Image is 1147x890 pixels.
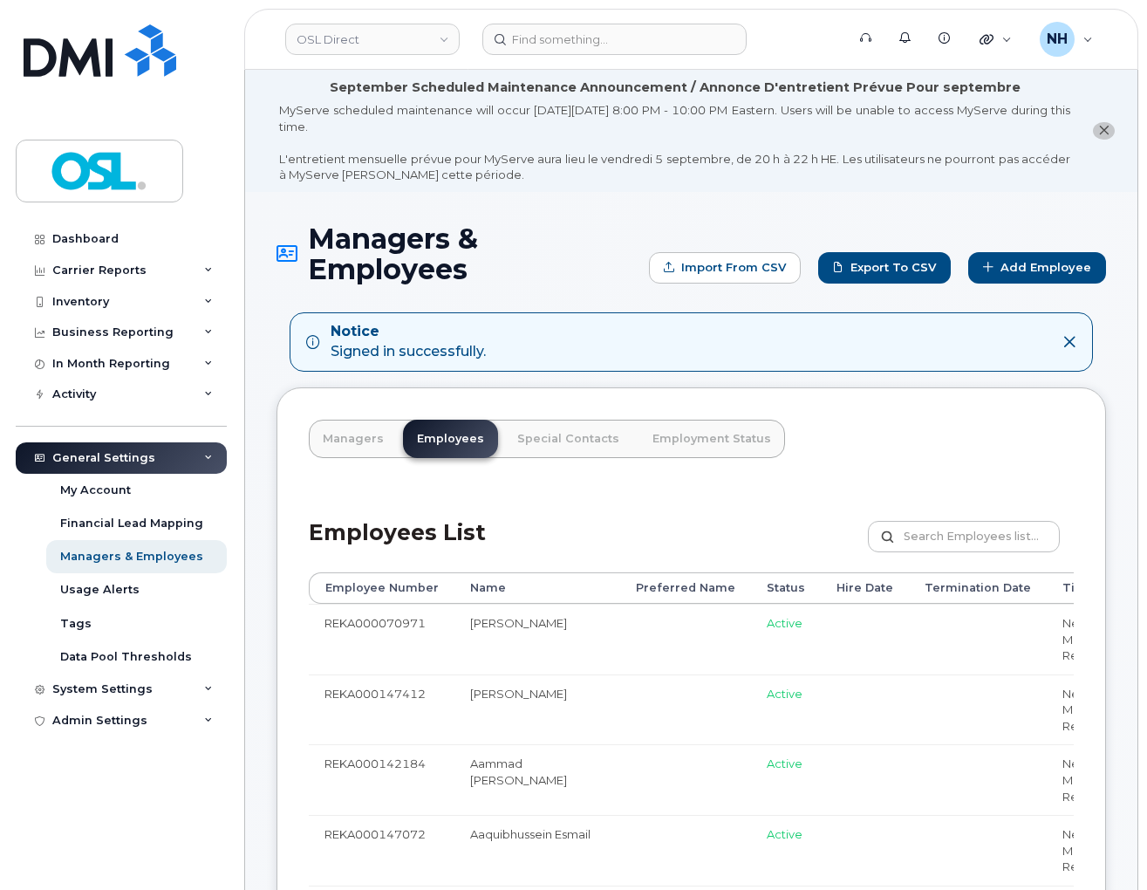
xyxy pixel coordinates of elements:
[767,756,802,770] span: Active
[331,322,486,362] div: Signed in successfully.
[454,674,620,745] td: [PERSON_NAME]
[821,572,909,604] th: Hire Date
[403,420,498,458] a: Employees
[1093,122,1115,140] button: close notification
[620,572,751,604] th: Preferred Name
[454,815,620,886] td: Aaquibhussein Esmail
[909,572,1047,604] th: Termination Date
[767,687,802,701] span: Active
[751,572,821,604] th: Status
[767,616,802,630] span: Active
[309,815,454,886] td: REKA000147072
[309,521,486,572] h2: Employees List
[767,827,802,841] span: Active
[309,674,454,745] td: REKA000147412
[454,604,620,674] td: [PERSON_NAME]
[330,79,1021,97] div: September Scheduled Maintenance Announcement / Annonce D'entretient Prévue Pour septembre
[968,252,1106,284] a: Add Employee
[818,252,951,284] a: Export to CSV
[279,102,1070,183] div: MyServe scheduled maintenance will occur [DATE][DATE] 8:00 PM - 10:00 PM Eastern. Users will be u...
[503,420,633,458] a: Special Contacts
[638,420,785,458] a: Employment Status
[454,744,620,815] td: Aammad [PERSON_NAME]
[309,604,454,674] td: REKA000070971
[454,572,620,604] th: Name
[331,322,486,342] strong: Notice
[309,572,454,604] th: Employee Number
[309,420,398,458] a: Managers
[309,744,454,815] td: REKA000142184
[277,223,640,284] h1: Managers & Employees
[649,252,801,284] form: Import from CSV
